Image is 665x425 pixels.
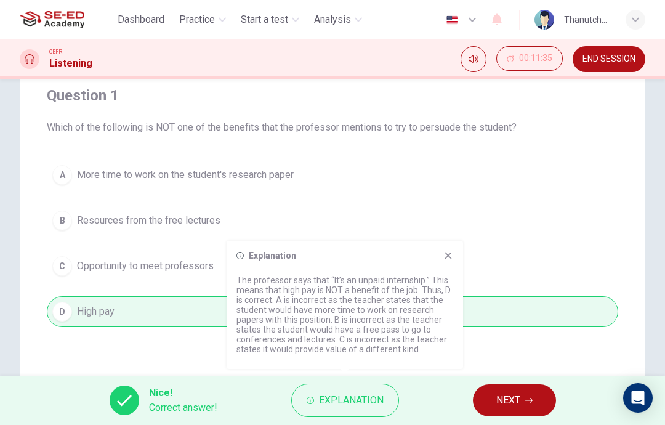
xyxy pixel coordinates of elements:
img: SE-ED Academy logo [20,7,84,32]
span: Dashboard [118,12,164,27]
div: Hide [496,46,563,72]
img: en [445,15,460,25]
span: Explanation [319,392,384,409]
h1: Listening [49,56,92,71]
span: Correct answer! [149,400,217,415]
span: 00:11:35 [519,54,552,63]
span: Nice! [149,386,217,400]
span: Start a test [241,12,288,27]
div: Thanutchaphon Butdee [564,12,611,27]
span: Practice [179,12,215,27]
h6: Explanation [249,251,296,261]
div: Open Intercom Messenger [623,383,653,413]
img: Profile picture [534,10,554,30]
span: END SESSION [582,54,635,64]
span: Which of the following is NOT one of the benefits that the professor mentions to try to persuade ... [47,120,618,135]
h4: Question 1 [47,86,618,105]
span: CEFR [49,47,62,56]
p: The professor says that “It’s an unpaid internship.” This means that high pay is NOT a benefit of... [236,275,453,354]
div: Mute [461,46,486,72]
span: Analysis [314,12,351,27]
span: NEXT [496,392,520,409]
